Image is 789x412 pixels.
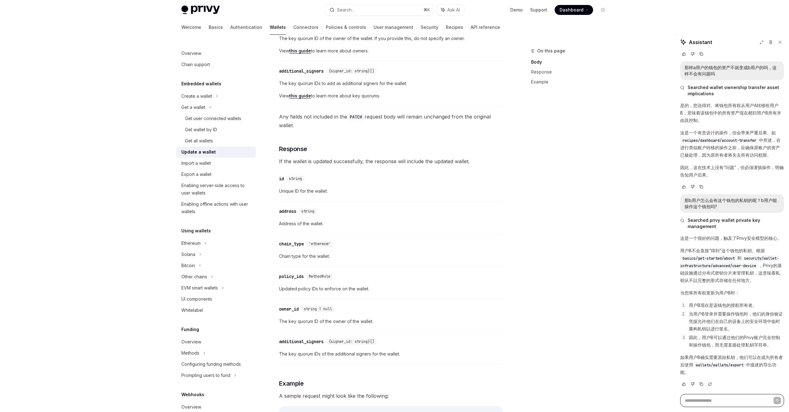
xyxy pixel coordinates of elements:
span: The key quorum IDs of the additional signers for the wallet. [279,350,503,358]
a: Dashboard [555,5,593,15]
span: Dashboard [560,7,583,13]
a: Enabling server-side access to user wallets [176,180,256,199]
span: string [301,209,314,214]
div: Ethereum [181,240,201,247]
span: Address of the wallet. [279,220,503,227]
a: Get all wallets [176,135,256,146]
button: Ask AI [437,4,464,16]
a: Overview [176,336,256,347]
a: Body [531,57,613,67]
div: Configuring funding methods [181,361,241,368]
span: MethodRule [309,274,330,279]
span: string | null [304,307,332,311]
h5: Embedded wallets [181,80,221,87]
span: View to learn more about owners. [279,47,503,55]
a: Enabling offline actions with user wallets [176,199,256,217]
a: Demo [510,7,523,13]
button: Search...⌘K [325,4,434,16]
span: On this page [537,47,565,55]
div: Whitelabel [181,307,203,314]
a: Connectors [293,20,318,35]
div: 那样a用户的钱包的资产不就变成b用户的吗，这样不会有问题吗 [685,65,780,77]
div: Bitcoin [181,262,195,269]
div: Solana [181,251,195,258]
span: The key quorum IDs to add as additional signers for the wallet. [279,80,503,87]
div: Overview [181,338,201,346]
div: Methods [181,349,199,357]
span: string [289,176,302,181]
a: Import a wallet [176,158,256,169]
div: chain_type [279,241,304,247]
span: Searched wallet ownership transfer asset implications [688,84,784,97]
div: Other chains [181,273,207,280]
a: Welcome [181,20,201,35]
p: 用户B不会直接“得到”这个钱包的私钥。根据 和 ，Privy的基础设施通过分布式密钥分片来管理私钥，这意味着私钥从不以完整的形式存储在任何地方。 [680,247,784,284]
span: Assistant [689,38,712,46]
li: 用户B现在是该钱包的授权所有者。 [687,302,784,309]
span: Chain type for the wallet. [279,253,503,260]
div: Enabling server-side access to user wallets [181,182,252,197]
div: UI components [181,295,212,303]
code: PATCH [347,114,365,120]
span: The key quorum ID of the owner of the wallet. If you provide this, do not specify an owner. [279,35,503,42]
button: Send message [773,397,781,404]
span: basics/get-started/about [683,256,735,261]
a: User management [374,20,413,35]
a: Security [421,20,438,35]
span: ⌘ K [423,7,430,12]
span: Ask AI [447,7,460,13]
button: Searched wallet ownership transfer asset implications [680,84,784,97]
a: API reference [471,20,500,35]
div: Prompting users to fund [181,372,230,379]
div: Chain support [181,61,210,68]
span: Searched privy wallet private key management [688,217,784,230]
div: EVM smart wallets [181,284,218,292]
a: this guide [289,48,311,54]
span: 'ethereum' [309,241,330,246]
span: {signer_id: string}[] [329,69,374,74]
a: Example [531,77,613,87]
h5: Webhooks [181,391,204,398]
div: Import a wallet [181,159,211,167]
li: 因此，用户B可以通过他们的Privy账户完全控制和操作钱包，而无需直接处理私钥字符串。 [687,334,784,349]
h5: Funding [181,326,199,333]
a: Get wallet by ID [176,124,256,135]
p: 这是一个有意设计的操作，但会带来严重后果。如 中所述，在进行类似账户转移的操作之前，应确保原账户的资产已被处理，因为原所有者将失去所有访问权限。 [680,129,784,159]
a: Export a wallet [176,169,256,180]
span: recipes/dashboard/account-transfer [683,138,756,143]
span: The key quorum ID of the owner of the wallet. [279,318,503,325]
a: UI components [176,293,256,305]
a: Get user connected wallets [176,113,256,124]
div: Export a wallet [181,171,211,178]
a: Update a wallet [176,146,256,158]
div: additional_signers [279,338,324,345]
span: If the wallet is updated successfully, the response will include the updated wallet. [279,157,503,166]
a: Support [530,7,547,13]
div: id [279,176,284,182]
span: Response [279,145,307,153]
a: Wallets [270,20,286,35]
img: light logo [181,6,220,14]
h5: Using wallets [181,227,211,235]
div: address [279,208,296,214]
div: owner_id [279,306,299,312]
div: Get all wallets [185,137,213,145]
p: 当您将所有权更新为用户B时： [680,289,784,297]
a: this guide [289,93,311,99]
button: Searched privy wallet private key management [680,217,784,230]
div: Overview [181,403,201,411]
span: {signer_id: string}[] [329,339,374,344]
div: Enabling offline actions with user wallets [181,200,252,215]
span: Any fields not included in the request body will remain unchanged from the original wallet. [279,112,503,130]
div: Create a wallet [181,92,212,100]
div: Search... [337,6,354,14]
span: Updated policy IDs to enforce on the wallet. [279,285,503,293]
span: A sample request might look like the following: [279,392,503,400]
a: Recipes [446,20,463,35]
div: Get a wallet [181,104,205,111]
a: Response [531,67,613,77]
span: security/wallet-infrastructure/advanced/user-device [680,256,779,268]
p: 这是一个很好的问题，触及了Privy安全模型的核心。 [680,235,784,242]
div: Get wallet by ID [185,126,217,133]
p: 如果用户B确实需要原始私钥，他们可以在成为所有者后使用 中描述的导出功能。 [680,354,784,376]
